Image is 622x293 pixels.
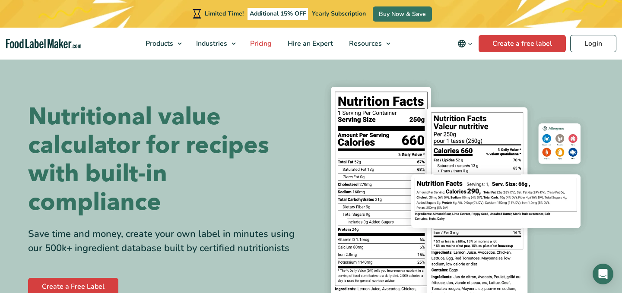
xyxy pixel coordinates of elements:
span: Products [143,39,174,48]
button: Change language [451,35,479,52]
span: Limited Time! [205,9,244,18]
span: Yearly Subscription [312,9,366,18]
span: Industries [194,39,228,48]
span: Pricing [248,39,273,48]
a: Login [570,35,616,52]
h1: Nutritional value calculator for recipes with built-in compliance [28,103,305,217]
a: Industries [188,28,240,60]
span: Hire an Expert [285,39,334,48]
a: Resources [341,28,395,60]
a: Buy Now & Save [373,6,432,22]
a: Products [138,28,186,60]
a: Pricing [242,28,278,60]
a: Food Label Maker homepage [6,39,82,49]
div: Open Intercom Messenger [593,264,613,284]
span: Resources [346,39,383,48]
div: Save time and money, create your own label in minutes using our 500k+ ingredient database built b... [28,227,305,255]
a: Hire an Expert [280,28,339,60]
span: Additional 15% OFF [248,8,308,20]
a: Create a free label [479,35,566,52]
